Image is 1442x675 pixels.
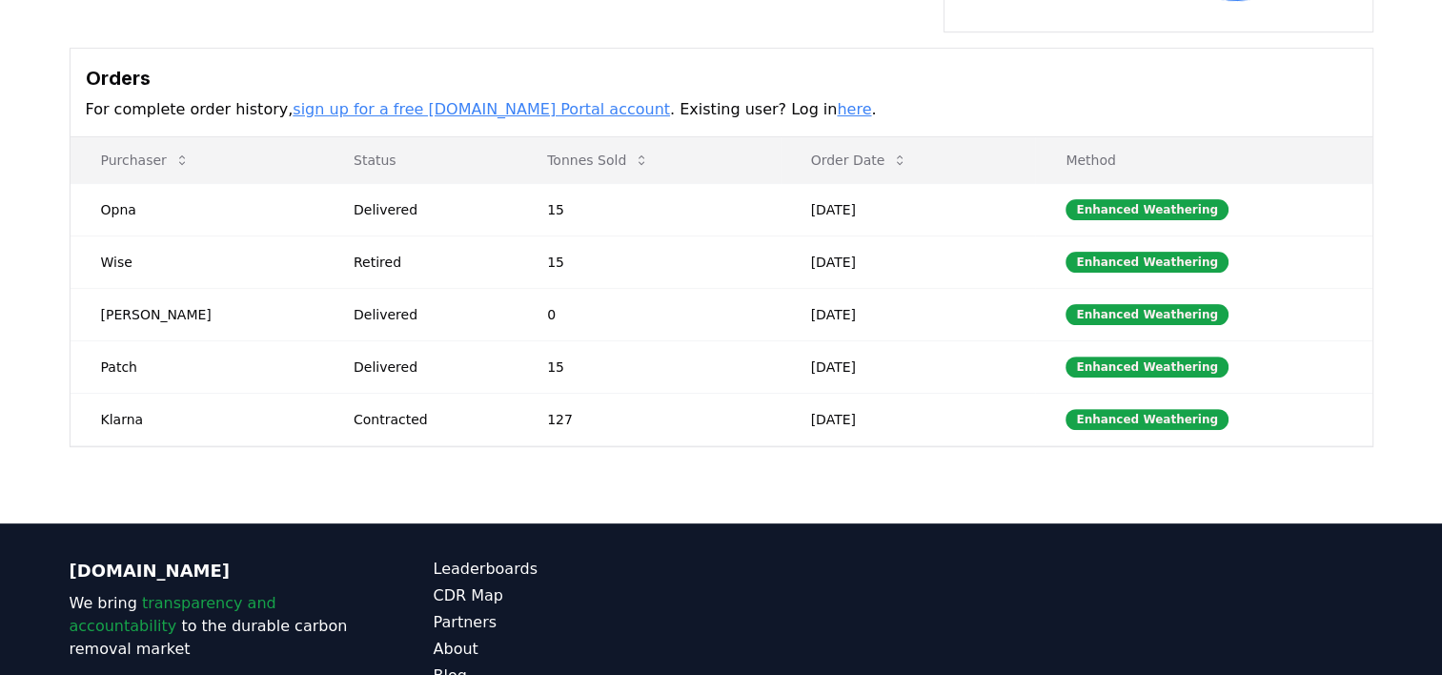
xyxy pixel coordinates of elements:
td: [PERSON_NAME] [71,288,323,340]
div: Enhanced Weathering [1066,199,1229,220]
button: Tonnes Sold [532,141,664,179]
div: Contracted [354,410,501,429]
p: We bring to the durable carbon removal market [70,592,357,661]
div: Retired [354,253,501,272]
a: Partners [434,611,721,634]
h3: Orders [86,64,1357,92]
p: For complete order history, . Existing user? Log in . [86,98,1357,121]
td: 0 [517,288,780,340]
td: [DATE] [781,183,1036,235]
button: Order Date [796,141,924,179]
div: Delivered [354,200,501,219]
td: [DATE] [781,288,1036,340]
a: here [837,100,871,118]
div: Delivered [354,358,501,377]
div: Enhanced Weathering [1066,252,1229,273]
a: Leaderboards [434,558,721,581]
td: Wise [71,235,323,288]
td: [DATE] [781,393,1036,445]
td: 15 [517,340,780,393]
div: Enhanced Weathering [1066,409,1229,430]
a: CDR Map [434,584,721,607]
p: Method [1050,151,1356,170]
td: 15 [517,183,780,235]
div: Enhanced Weathering [1066,304,1229,325]
p: Status [338,151,501,170]
button: Purchaser [86,141,205,179]
td: Patch [71,340,323,393]
td: Klarna [71,393,323,445]
div: Enhanced Weathering [1066,357,1229,378]
td: Opna [71,183,323,235]
div: Delivered [354,305,501,324]
td: [DATE] [781,235,1036,288]
p: [DOMAIN_NAME] [70,558,357,584]
a: sign up for a free [DOMAIN_NAME] Portal account [293,100,670,118]
a: About [434,638,721,661]
td: 15 [517,235,780,288]
td: [DATE] [781,340,1036,393]
span: transparency and accountability [70,594,276,635]
td: 127 [517,393,780,445]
